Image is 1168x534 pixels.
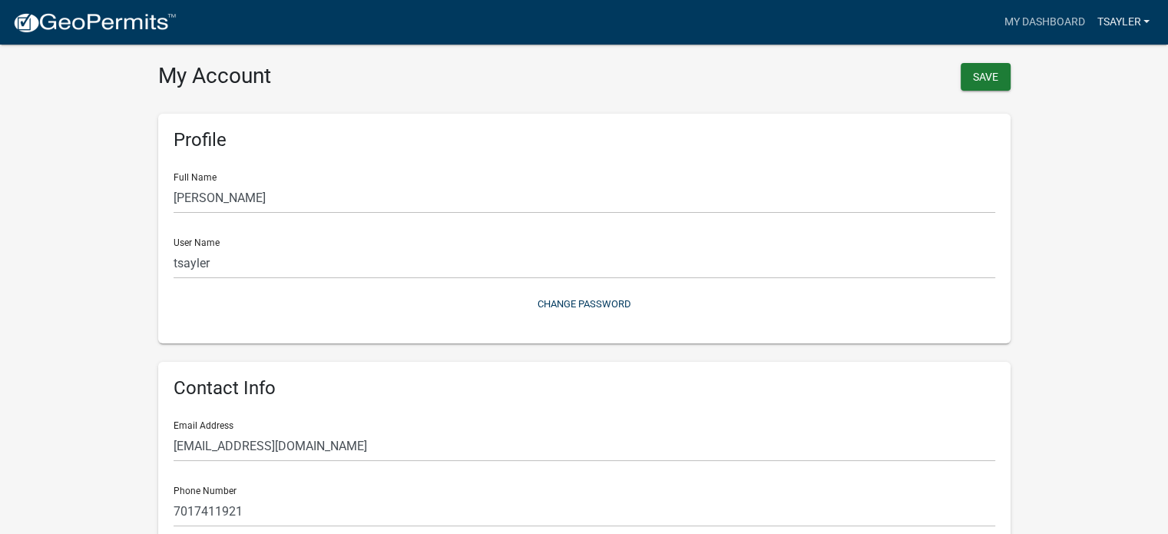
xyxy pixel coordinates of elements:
[998,8,1090,37] a: My Dashboard
[158,63,573,89] h3: My Account
[961,63,1011,91] button: Save
[174,377,995,400] h6: Contact Info
[1090,8,1156,37] a: tsayler
[174,129,995,151] h6: Profile
[174,291,995,317] button: Change Password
